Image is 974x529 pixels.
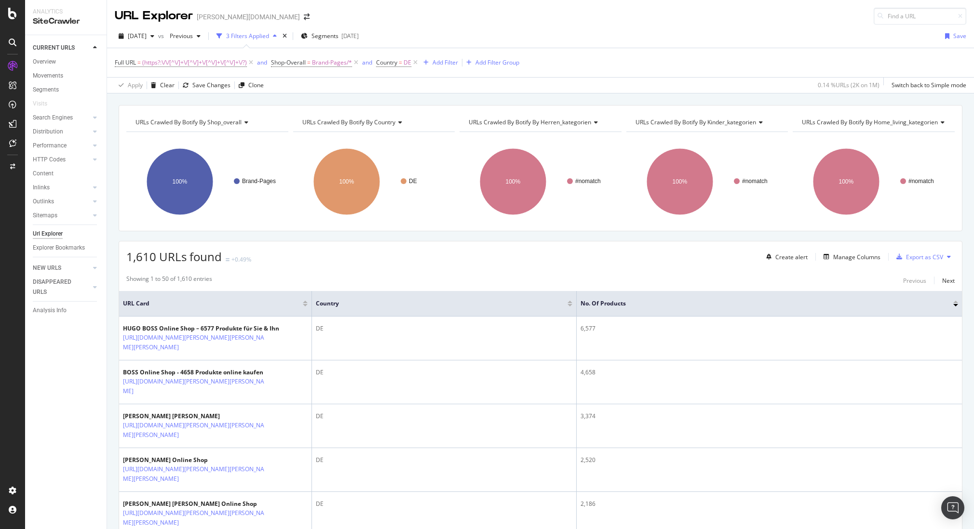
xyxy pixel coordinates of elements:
[892,81,966,89] div: Switch back to Simple mode
[33,99,57,109] a: Visits
[888,78,966,93] button: Switch back to Simple mode
[281,31,289,41] div: times
[297,28,363,44] button: Segments[DATE]
[123,456,308,464] div: [PERSON_NAME] Online Shop
[166,28,204,44] button: Previous
[903,277,926,285] div: Previous
[257,58,267,67] button: and
[409,178,417,185] text: DE
[33,57,56,67] div: Overview
[33,183,90,193] a: Inlinks
[33,305,100,316] a: Analysis Info
[135,118,242,126] span: URLs Crawled By Botify By shop_overall
[775,253,808,261] div: Create alert
[33,16,99,27] div: SiteCrawler
[800,115,952,130] h4: URLs Crawled By Botify By home_living_kategorien
[469,118,591,126] span: URLs Crawled By Botify By herren_kategorien
[33,211,57,221] div: Sitemaps
[33,197,54,207] div: Outlinks
[404,56,411,69] span: DE
[226,258,230,261] img: Equal
[226,32,269,40] div: 3 Filters Applied
[575,178,601,185] text: #nomatch
[33,229,63,239] div: Url Explorer
[33,71,100,81] a: Movements
[123,464,266,484] a: [URL][DOMAIN_NAME][PERSON_NAME][PERSON_NAME][PERSON_NAME]
[634,115,780,130] h4: URLs Crawled By Botify By kinder_kategorien
[467,115,613,130] h4: URLs Crawled By Botify By herren_kategorien
[941,496,964,519] div: Open Intercom Messenger
[126,275,212,286] div: Showing 1 to 50 of 1,610 entries
[123,412,308,421] div: [PERSON_NAME] [PERSON_NAME]
[33,197,90,207] a: Outlinks
[137,58,141,66] span: =
[312,56,352,69] span: Brand-Pages/*
[33,229,100,239] a: Url Explorer
[316,368,572,377] div: DE
[213,28,281,44] button: 3 Filters Applied
[33,113,73,123] div: Search Engines
[33,127,90,137] a: Distribution
[242,178,276,185] text: Brand-Pages
[128,32,147,40] span: 2025 Aug. 18th
[304,13,310,20] div: arrow-right-arrow-left
[820,251,880,263] button: Manage Columns
[33,211,90,221] a: Sitemaps
[33,85,100,95] a: Segments
[833,253,880,261] div: Manage Columns
[316,412,572,421] div: DE
[115,28,158,44] button: [DATE]
[941,28,966,44] button: Save
[293,140,455,224] div: A chart.
[158,32,166,40] span: vs
[339,178,354,185] text: 100%
[115,8,193,24] div: URL Explorer
[192,81,230,89] div: Save Changes
[33,183,50,193] div: Inlinks
[672,178,687,185] text: 100%
[33,243,85,253] div: Explorer Bookmarks
[33,43,90,53] a: CURRENT URLS
[126,140,288,224] svg: A chart.
[179,78,230,93] button: Save Changes
[33,141,67,151] div: Performance
[33,243,100,253] a: Explorer Bookmarks
[33,169,100,179] a: Content
[802,118,938,126] span: URLs Crawled By Botify By home_living_kategorien
[231,255,251,264] div: +0.49%
[271,58,306,66] span: Shop-Overall
[33,43,75,53] div: CURRENT URLS
[235,78,264,93] button: Clone
[460,140,622,224] svg: A chart.
[581,456,958,464] div: 2,520
[316,299,553,308] span: Country
[793,140,955,224] svg: A chart.
[316,500,572,508] div: DE
[33,71,63,81] div: Movements
[33,305,67,316] div: Analysis Info
[123,368,308,377] div: BOSS Online Shop - 4658 Produkte online kaufen
[762,249,808,264] button: Create alert
[173,178,188,185] text: 100%
[307,58,311,66] span: =
[126,249,222,264] span: 1,610 URLs found
[33,57,100,67] a: Overview
[316,456,572,464] div: DE
[874,8,966,25] input: Find a URL
[123,333,266,352] a: [URL][DOMAIN_NAME][PERSON_NAME][PERSON_NAME][PERSON_NAME]
[142,56,247,69] span: (https?:\/\/[^\/]+\/[^\/]+\/[^\/]+\/[^\/]+\/?)
[893,249,943,264] button: Export as CSV
[33,169,54,179] div: Content
[362,58,372,67] button: and
[399,58,402,66] span: =
[33,141,90,151] a: Performance
[33,155,90,165] a: HTTP Codes
[626,140,788,224] svg: A chart.
[903,275,926,286] button: Previous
